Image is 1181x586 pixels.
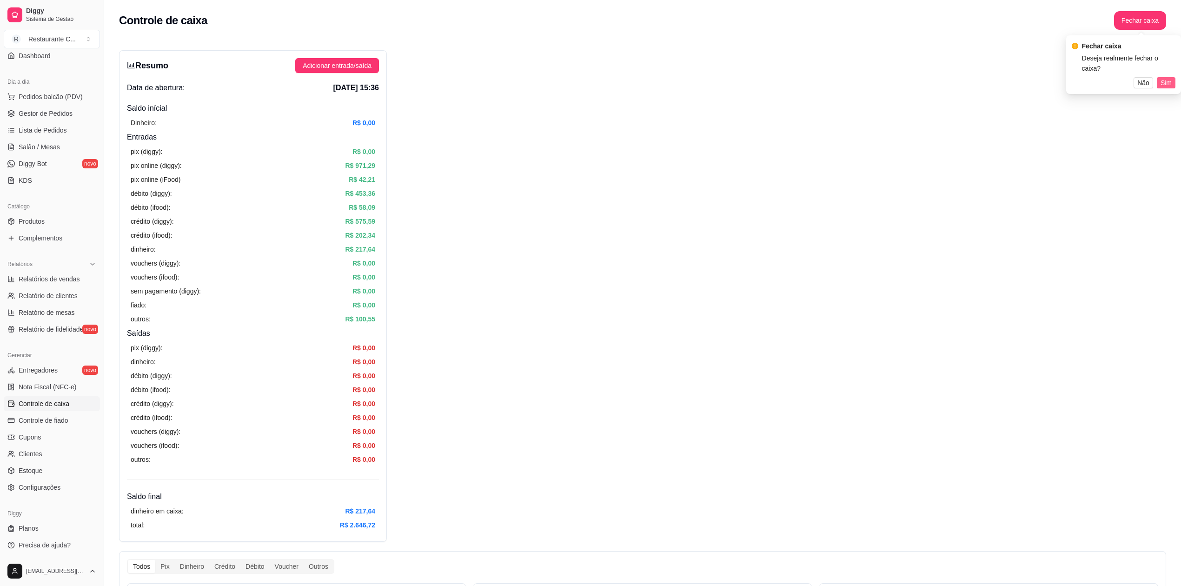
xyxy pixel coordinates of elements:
span: [EMAIL_ADDRESS][DOMAIN_NAME] [26,567,85,575]
button: [EMAIL_ADDRESS][DOMAIN_NAME] [4,560,100,582]
article: vouchers (ifood): [131,440,179,451]
div: Todos [128,560,155,573]
a: Lista de Pedidos [4,123,100,138]
article: R$ 217,64 [345,506,375,516]
article: sem pagamento (diggy): [131,286,201,296]
article: outros: [131,454,151,465]
div: Voucher [270,560,304,573]
article: R$ 0,00 [352,118,375,128]
h4: Entradas [127,132,379,143]
a: Produtos [4,214,100,229]
span: Entregadores [19,366,58,375]
span: Controle de fiado [19,416,68,425]
article: total: [131,520,145,530]
span: Diggy [26,7,96,15]
a: Precisa de ajuda? [4,538,100,553]
article: dinheiro: [131,244,156,254]
a: Salão / Mesas [4,140,100,154]
article: R$ 202,34 [345,230,375,240]
a: Relatório de fidelidadenovo [4,322,100,337]
span: Relatório de fidelidade [19,325,83,334]
div: Outros [304,560,333,573]
a: Dashboard [4,48,100,63]
a: Gestor de Pedidos [4,106,100,121]
article: vouchers (ifood): [131,272,179,282]
a: Planos [4,521,100,536]
article: R$ 58,09 [349,202,375,213]
article: R$ 0,00 [352,426,375,437]
a: Relatório de mesas [4,305,100,320]
article: R$ 0,00 [352,146,375,157]
article: crédito (diggy): [131,399,174,409]
a: Controle de fiado [4,413,100,428]
div: Deseja realmente fechar o caixa? [1082,53,1175,73]
article: R$ 100,55 [345,314,375,324]
div: Restaurante C ... [28,34,76,44]
article: R$ 0,00 [352,357,375,367]
span: Relatórios de vendas [19,274,80,284]
a: Estoque [4,463,100,478]
span: Produtos [19,217,45,226]
article: débito (diggy): [131,371,172,381]
a: KDS [4,173,100,188]
article: débito (ifood): [131,385,171,395]
div: Dinheiro [175,560,209,573]
h3: Resumo [127,59,168,72]
a: Cupons [4,430,100,445]
span: exclamation-circle [1072,43,1078,49]
article: débito (diggy): [131,188,172,199]
article: dinheiro: [131,357,156,367]
span: Sistema de Gestão [26,15,96,23]
article: crédito (ifood): [131,413,172,423]
div: Diggy [4,506,100,521]
a: Complementos [4,231,100,246]
span: Nota Fiscal (NFC-e) [19,382,76,392]
span: Relatório de mesas [19,308,75,317]
span: Pedidos balcão (PDV) [19,92,83,101]
a: Controle de caixa [4,396,100,411]
article: R$ 2.646,72 [340,520,375,530]
div: Gerenciar [4,348,100,363]
a: Entregadoresnovo [4,363,100,378]
article: R$ 0,00 [352,343,375,353]
span: Data de abertura: [127,82,185,93]
div: Dia a dia [4,74,100,89]
span: Planos [19,524,39,533]
span: Gestor de Pedidos [19,109,73,118]
span: bar-chart [127,61,135,69]
a: DiggySistema de Gestão [4,4,100,26]
a: Relatórios de vendas [4,272,100,286]
article: pix online (iFood) [131,174,180,185]
article: R$ 0,00 [352,286,375,296]
article: crédito (diggy): [131,216,174,226]
a: Nota Fiscal (NFC-e) [4,380,100,394]
button: Não [1134,77,1153,88]
article: fiado: [131,300,146,310]
span: Diggy Bot [19,159,47,168]
span: KDS [19,176,32,185]
article: R$ 0,00 [352,258,375,268]
div: Fechar caixa [1082,41,1175,51]
span: Lista de Pedidos [19,126,67,135]
span: Salão / Mesas [19,142,60,152]
article: R$ 42,21 [349,174,375,185]
article: outros: [131,314,151,324]
article: pix (diggy): [131,343,162,353]
article: R$ 575,59 [345,216,375,226]
span: Relatório de clientes [19,291,78,300]
article: R$ 0,00 [352,413,375,423]
a: Configurações [4,480,100,495]
a: Clientes [4,446,100,461]
button: Sim [1157,77,1175,88]
article: vouchers (diggy): [131,426,180,437]
a: Relatório de clientes [4,288,100,303]
span: Sim [1161,78,1172,88]
article: R$ 0,00 [352,300,375,310]
article: pix online (diggy): [131,160,182,171]
article: R$ 0,00 [352,399,375,409]
h4: Saldo final [127,491,379,502]
article: R$ 453,36 [345,188,375,199]
article: R$ 0,00 [352,440,375,451]
span: Cupons [19,433,41,442]
button: Adicionar entrada/saída [295,58,379,73]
